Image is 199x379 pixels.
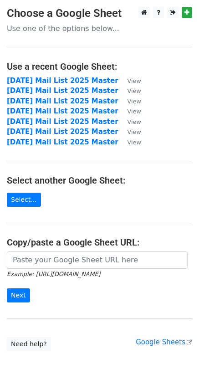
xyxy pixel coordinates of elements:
[7,271,100,277] small: Example: [URL][DOMAIN_NAME]
[7,7,192,20] h3: Choose a Google Sheet
[136,338,192,346] a: Google Sheets
[7,77,118,85] a: [DATE] Mail List 2025 Master
[7,97,118,105] a: [DATE] Mail List 2025 Master
[7,251,188,269] input: Paste your Google Sheet URL here
[128,139,141,146] small: View
[118,97,141,105] a: View
[7,118,118,126] a: [DATE] Mail List 2025 Master
[7,237,192,248] h4: Copy/paste a Google Sheet URL:
[7,107,118,115] a: [DATE] Mail List 2025 Master
[118,107,141,115] a: View
[128,77,141,84] small: View
[7,61,192,72] h4: Use a recent Google Sheet:
[118,128,141,136] a: View
[118,138,141,146] a: View
[7,138,118,146] a: [DATE] Mail List 2025 Master
[7,24,192,33] p: Use one of the options below...
[128,98,141,105] small: View
[7,193,41,207] a: Select...
[118,87,141,95] a: View
[7,128,118,136] a: [DATE] Mail List 2025 Master
[7,337,51,351] a: Need help?
[7,175,192,186] h4: Select another Google Sheet:
[128,128,141,135] small: View
[118,77,141,85] a: View
[128,87,141,94] small: View
[7,288,30,302] input: Next
[7,87,118,95] a: [DATE] Mail List 2025 Master
[128,108,141,115] small: View
[128,118,141,125] small: View
[118,118,141,126] a: View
